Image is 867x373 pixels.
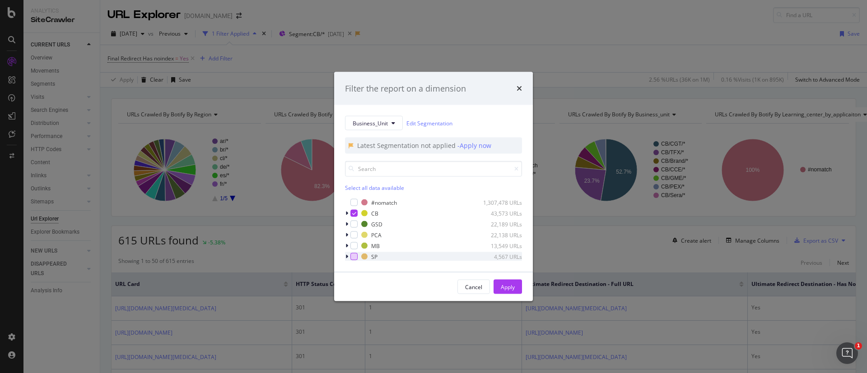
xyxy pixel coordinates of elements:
button: Cancel [457,280,490,294]
div: modal [334,72,533,301]
div: #nomatch [371,198,397,206]
input: Search [345,161,522,177]
div: 4,567 URLs [478,253,522,260]
div: Latest Segmentation not applied [357,141,457,150]
button: Apply [494,280,522,294]
div: Select all data available [345,184,522,192]
div: SP [371,253,378,260]
span: 1 [855,342,862,350]
div: times [517,83,522,94]
iframe: Intercom live chat [836,342,858,364]
div: Cancel [465,283,482,290]
div: 1,307,478 URLs [478,198,522,206]
span: Business_Unit [353,119,388,127]
div: GSD [371,220,382,228]
button: Business_Unit [345,116,403,130]
div: Filter the report on a dimension [345,83,466,94]
div: 13,549 URLs [478,242,522,249]
div: Apply [501,283,515,290]
div: CB [371,209,378,217]
div: PCA [371,231,382,239]
div: MB [371,242,380,249]
div: 22,189 URLs [478,220,522,228]
div: 22,138 URLs [478,231,522,239]
div: - Apply now [457,141,491,150]
a: Edit Segmentation [406,118,452,128]
div: 43,573 URLs [478,209,522,217]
